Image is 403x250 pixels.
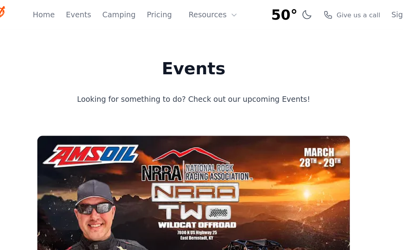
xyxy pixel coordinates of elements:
[369,8,390,17] a: Sign In
[71,79,332,90] p: Looking for something to do? Check out our upcoming Events!
[65,8,84,17] a: Home
[311,9,359,17] a: Give us a call
[162,8,183,17] a: Pricing
[322,9,359,17] span: Give us a call
[13,3,42,22] img: Wildcat Logo
[94,8,115,17] a: Events
[124,8,152,17] a: Camping
[71,50,332,66] h1: Events
[267,6,290,20] span: 50°
[192,5,244,20] button: Resources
